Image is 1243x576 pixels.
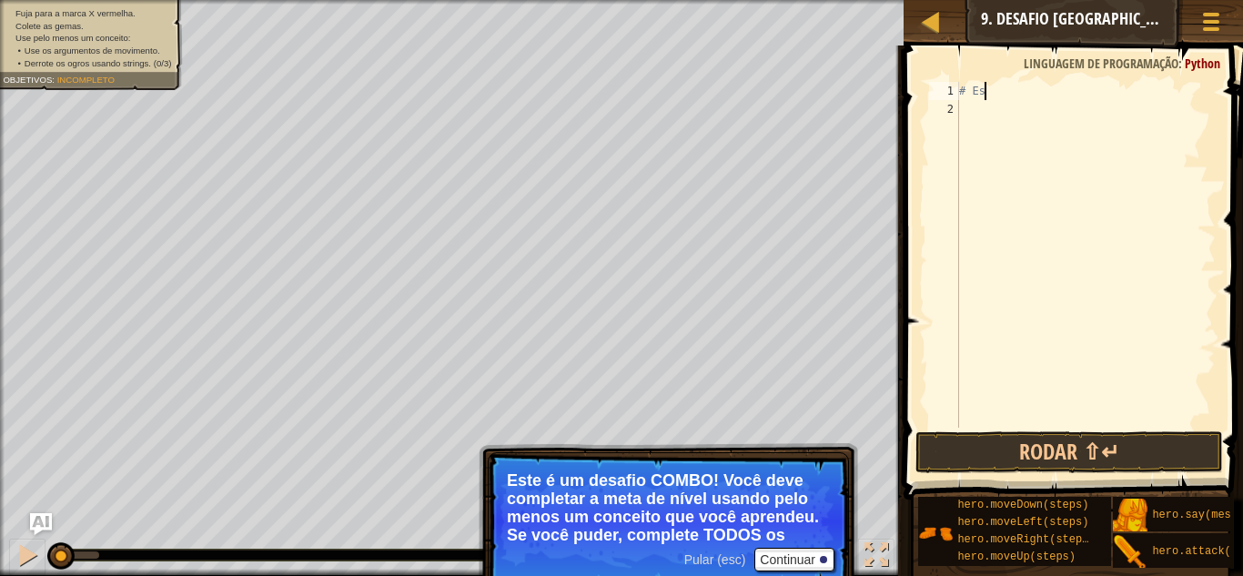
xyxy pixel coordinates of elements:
button: Ask AI [30,513,52,535]
span: Derrote os ogros usando strings. (0/3) [25,58,172,68]
li: Derrote os ogros usando strings. [17,57,171,70]
button: Mostrar menu do jogo [1188,4,1234,46]
button: Toggle fullscreen [858,539,894,576]
span: : [52,75,56,85]
span: Colete as gemas. [15,21,84,31]
span: Incompleto [57,75,115,85]
li: Fuja para a marca X vermelha. [3,8,171,21]
span: Use os argumentos de movimento. [25,46,160,56]
button: Continuar [754,548,834,571]
span: hero.moveDown(steps) [957,499,1088,511]
p: Este é um desafio COMBO! Você deve completar a meta de nível usando pelo menos um conceito que vo... [507,471,830,544]
span: Pular (esc) [684,552,746,567]
li: Use os argumentos de movimento. [17,45,171,58]
span: Fuja para a marca X vermelha. [15,8,136,18]
button: Ctrl + P: Pause [9,539,45,576]
i: • [17,46,20,56]
img: portrait.png [1113,535,1147,570]
img: portrait.png [918,516,953,551]
span: : [1178,55,1185,72]
button: Ask AI [1057,4,1107,37]
div: 2 [929,100,959,118]
span: Python [1185,55,1220,72]
img: portrait.png [1113,499,1147,533]
span: Linguagem de programação [1024,55,1178,72]
i: • [17,58,20,68]
span: Sugestões [1116,10,1170,27]
li: Colete as gemas. [3,20,171,33]
span: hero.moveUp(steps) [957,551,1076,563]
button: Rodar ⇧↵ [915,431,1223,473]
div: 1 [929,82,959,100]
span: Ask AI [1066,10,1097,27]
span: hero.moveLeft(steps) [957,516,1088,529]
li: Use pelo menos um conceito: [3,33,171,45]
span: Objetivos [3,75,52,85]
span: hero.moveRight(steps) [957,533,1095,546]
span: Use pelo menos um conceito: [15,34,130,44]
